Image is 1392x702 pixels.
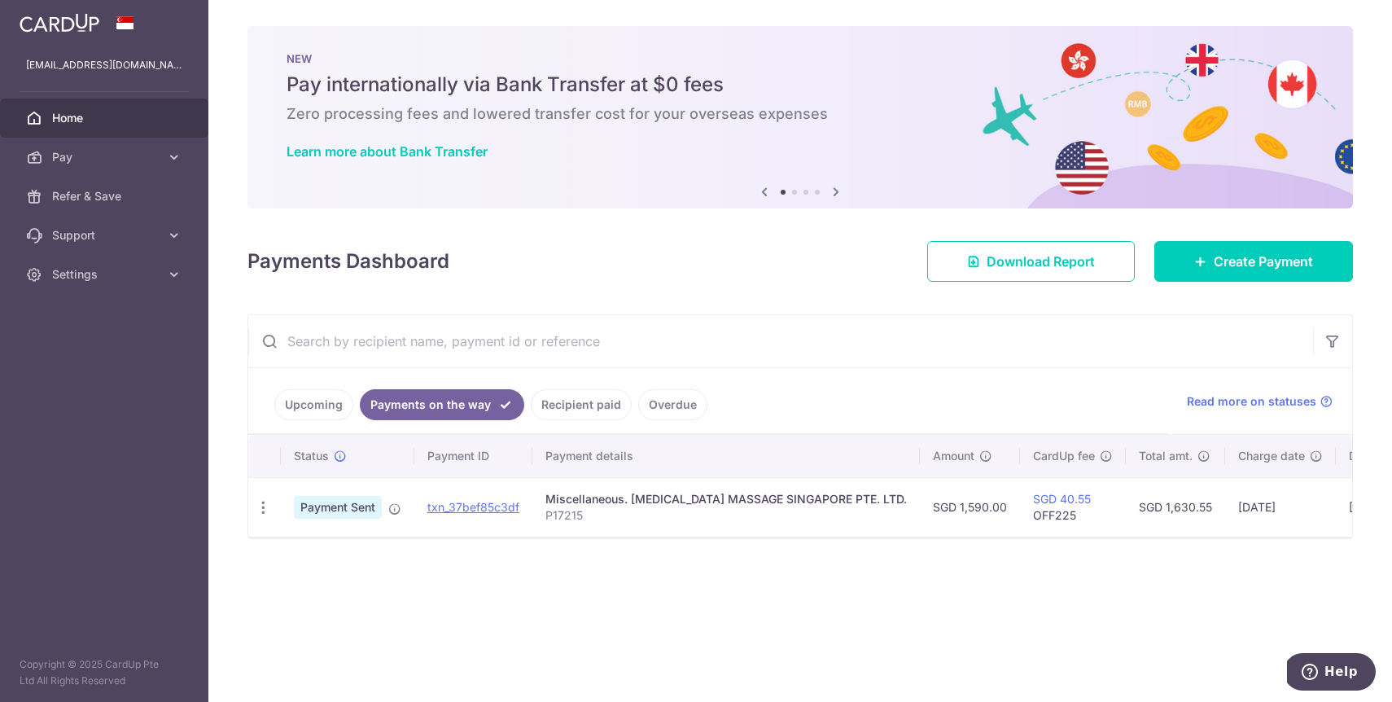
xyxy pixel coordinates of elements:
[532,435,920,477] th: Payment details
[287,72,1314,98] h5: Pay internationally via Bank Transfer at $0 fees
[26,57,182,73] p: [EMAIL_ADDRESS][DOMAIN_NAME]
[247,247,449,276] h4: Payments Dashboard
[414,435,532,477] th: Payment ID
[933,448,974,464] span: Amount
[247,26,1353,208] img: Bank transfer banner
[638,389,707,420] a: Overdue
[52,188,160,204] span: Refer & Save
[287,52,1314,65] p: NEW
[1126,477,1225,537] td: SGD 1,630.55
[1033,448,1095,464] span: CardUp fee
[545,507,907,524] p: P17215
[52,227,160,244] span: Support
[294,448,329,464] span: Status
[531,389,632,420] a: Recipient paid
[1187,393,1316,410] span: Read more on statuses
[1225,477,1336,537] td: [DATE]
[52,110,160,126] span: Home
[274,389,353,420] a: Upcoming
[927,241,1135,282] a: Download Report
[52,266,160,283] span: Settings
[427,500,519,514] a: txn_37bef85c3df
[294,496,382,519] span: Payment Sent
[1020,477,1126,537] td: OFF225
[1287,653,1376,694] iframe: Opens a widget where you can find more information
[287,104,1314,124] h6: Zero processing fees and lowered transfer cost for your overseas expenses
[1139,448,1193,464] span: Total amt.
[1033,492,1091,506] a: SGD 40.55
[987,252,1095,271] span: Download Report
[1187,393,1333,410] a: Read more on statuses
[52,149,160,165] span: Pay
[1238,448,1305,464] span: Charge date
[287,143,488,160] a: Learn more about Bank Transfer
[545,491,907,507] div: Miscellaneous. [MEDICAL_DATA] MASSAGE SINGAPORE PTE. LTD.
[920,477,1020,537] td: SGD 1,590.00
[20,13,99,33] img: CardUp
[248,315,1313,367] input: Search by recipient name, payment id or reference
[360,389,524,420] a: Payments on the way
